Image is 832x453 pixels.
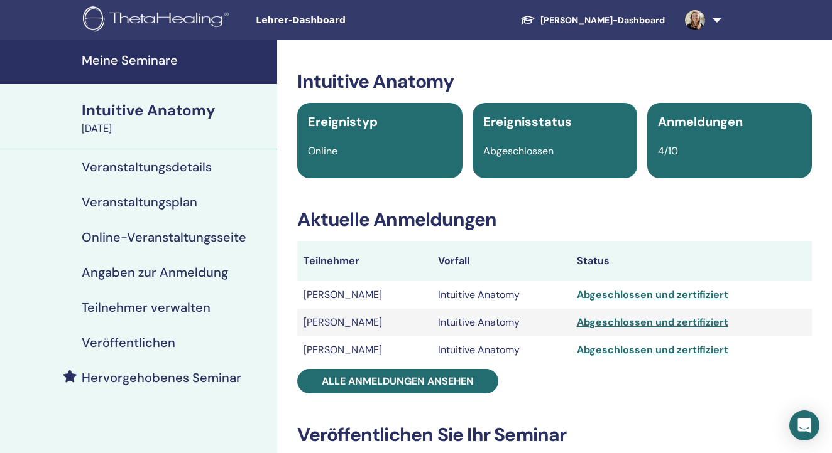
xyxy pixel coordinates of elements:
td: Intuitive Anatomy [432,281,571,309]
a: Alle Anmeldungen ansehen [297,369,498,393]
h4: Online-Veranstaltungsseite [82,230,246,245]
td: [PERSON_NAME] [297,281,431,309]
th: Teilnehmer [297,241,431,281]
div: Open Intercom Messenger [789,410,819,440]
span: Abgeschlossen [483,144,554,157]
div: Abgeschlossen und zertifiziert [577,343,806,358]
div: Intuitive Anatomy [82,100,270,121]
td: Intuitive Anatomy [432,309,571,336]
span: 4/10 [658,144,678,157]
h3: Aktuelle Anmeldungen [297,208,812,231]
h4: Veranstaltungsplan [82,195,197,210]
td: Intuitive Anatomy [432,336,571,364]
a: Intuitive Anatomy[DATE] [74,100,277,136]
th: Vorfall [432,241,571,281]
span: Ereignistyp [308,114,378,130]
h4: Veranstaltungsdetails [82,159,212,174]
span: Anmeldungen [658,114,743,130]
h4: Angaben zur Anmeldung [82,265,228,280]
h3: Veröffentlichen Sie Ihr Seminar [297,424,812,446]
div: Abgeschlossen und zertifiziert [577,287,806,302]
th: Status [571,241,812,281]
a: [PERSON_NAME]-Dashboard [510,9,675,32]
img: logo.png [83,6,233,35]
h4: Meine Seminare [82,53,270,68]
h4: Veröffentlichen [82,335,175,350]
div: [DATE] [82,121,270,136]
h3: Intuitive Anatomy [297,70,812,93]
span: Lehrer-Dashboard [256,14,444,27]
img: default.jpg [685,10,705,30]
h4: Teilnehmer verwalten [82,300,211,315]
span: Alle Anmeldungen ansehen [322,375,474,388]
img: graduation-cap-white.svg [520,14,535,25]
h4: Hervorgehobenes Seminar [82,370,241,385]
span: Ereignisstatus [483,114,572,130]
td: [PERSON_NAME] [297,336,431,364]
td: [PERSON_NAME] [297,309,431,336]
span: Online [308,144,337,157]
div: Abgeschlossen und zertifiziert [577,315,806,330]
